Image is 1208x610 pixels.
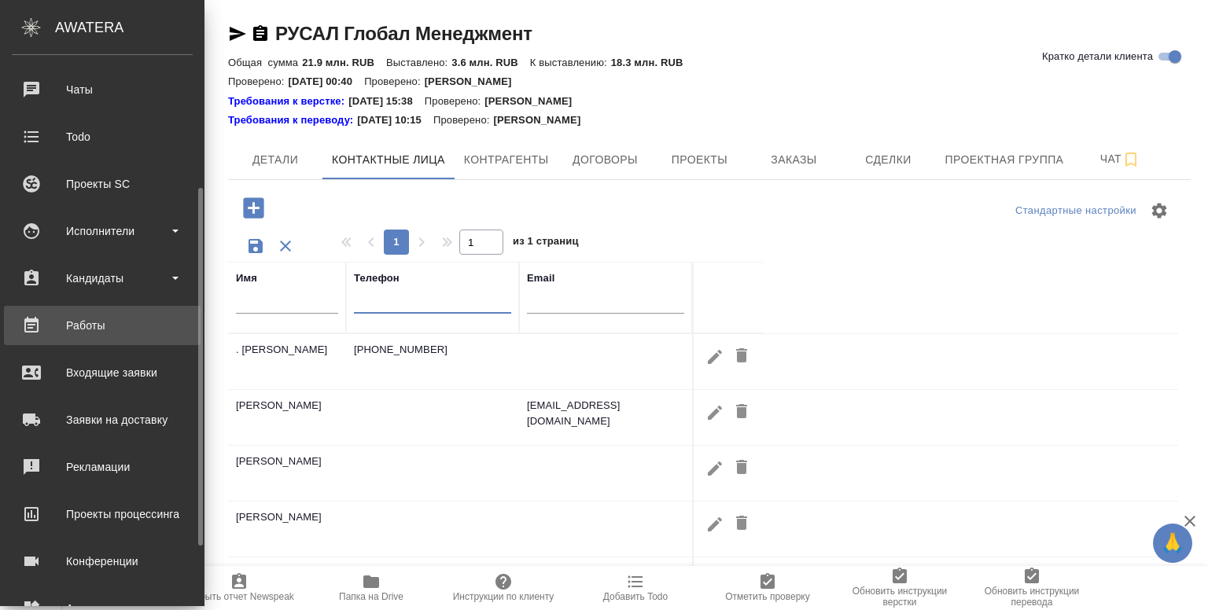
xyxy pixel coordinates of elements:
[527,270,554,286] div: Email
[228,94,348,109] div: Нажми, чтобы открыть папку с инструкцией
[728,342,755,371] button: Удалить
[451,57,529,68] p: 3.6 млн. RUB
[12,266,193,290] div: Кандидаты
[1042,49,1153,64] span: Кратко детали клиента
[12,219,193,243] div: Исполнители
[702,454,728,483] button: Редактировать
[354,270,400,286] div: Телефон
[12,78,193,101] div: Чаты
[1153,524,1192,563] button: 🙏
[12,361,193,384] div: Входящие заявки
[728,509,755,538] button: Удалить
[756,150,831,170] span: Заказы
[275,23,532,44] a: РУСАЛ Глобал Менеджмент
[228,112,357,128] a: Требования к переводу:
[271,231,300,261] button: Сбросить фильтры
[386,57,451,68] p: Выставлено:
[975,586,1088,608] span: Обновить инструкции перевода
[12,408,193,432] div: Заявки на доставку
[12,314,193,337] div: Работы
[1121,150,1140,169] svg: Подписаться
[513,232,579,255] span: из 1 страниц
[228,57,302,68] p: Общая сумма
[4,306,201,345] a: Работы
[661,150,737,170] span: Проекты
[364,75,425,87] p: Проверено:
[4,117,201,156] a: Todo
[702,342,728,371] button: Редактировать
[4,494,201,534] a: Проекты процессинга
[228,75,289,87] p: Проверено:
[302,57,386,68] p: 21.9 млн. RUB
[346,334,519,389] td: [PHONE_NUMBER]
[728,454,755,483] button: Удалить
[339,591,403,602] span: Папка на Drive
[332,150,445,170] span: Контактные лица
[232,192,275,224] button: Добавить контактное лицо
[437,566,569,610] button: Инструкции по клиенту
[238,150,313,170] span: Детали
[453,591,554,602] span: Инструкции по клиенту
[228,446,346,501] td: [PERSON_NAME]
[611,57,695,68] p: 18.3 млн. RUB
[1140,192,1178,230] span: Настроить таблицу
[945,150,1063,170] span: Проектная группа
[4,447,201,487] a: Рекламации
[228,502,346,557] td: [PERSON_NAME]
[228,112,357,128] div: Нажми, чтобы открыть папку с инструкцией
[603,591,668,602] span: Добавить Todo
[843,586,956,608] span: Обновить инструкции верстки
[4,353,201,392] a: Входящие заявки
[184,591,294,602] span: Открыть отчет Newspeak
[702,566,834,610] button: Отметить проверку
[519,390,692,445] td: [EMAIL_ADDRESS][DOMAIN_NAME]
[464,150,549,170] span: Контрагенты
[357,112,433,128] p: [DATE] 10:15
[228,94,348,109] a: Требования к верстке:
[305,566,437,610] button: Папка на Drive
[4,70,201,109] a: Чаты
[12,549,193,573] div: Конференции
[228,24,247,43] button: Скопировать ссылку для ЯМессенджера
[4,542,201,581] a: Конференции
[1082,149,1158,169] span: Чат
[530,57,611,68] p: К выставлению:
[236,270,257,286] div: Имя
[834,566,966,610] button: Обновить инструкции верстки
[702,398,728,427] button: Редактировать
[966,566,1098,610] button: Обновить инструкции перевода
[1011,199,1140,223] div: split button
[425,75,524,87] p: [PERSON_NAME]
[702,509,728,538] button: Редактировать
[484,94,584,109] p: [PERSON_NAME]
[850,150,926,170] span: Сделки
[569,566,702,610] button: Добавить Todo
[493,112,592,128] p: [PERSON_NAME]
[348,94,425,109] p: [DATE] 15:38
[12,455,193,479] div: Рекламации
[228,390,346,445] td: [PERSON_NAME]
[4,164,201,204] a: Проекты SC
[12,172,193,196] div: Проекты SC
[12,502,193,526] div: Проекты процессинга
[55,12,204,43] div: AWATERA
[1159,527,1186,560] span: 🙏
[251,24,270,43] button: Скопировать ссылку
[567,150,643,170] span: Договоры
[173,566,305,610] button: Открыть отчет Newspeak
[241,231,271,261] button: Сохранить фильтры
[228,334,346,389] td: . [PERSON_NAME]
[4,400,201,439] a: Заявки на доставку
[12,125,193,149] div: Todo
[425,94,485,109] p: Проверено:
[433,112,494,128] p: Проверено:
[289,75,365,87] p: [DATE] 00:40
[725,591,809,602] span: Отметить проверку
[728,398,755,427] button: Удалить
